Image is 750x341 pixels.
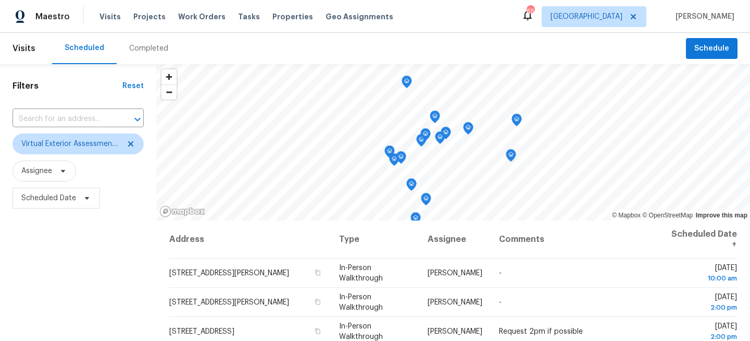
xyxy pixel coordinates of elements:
[491,221,661,259] th: Comments
[463,122,473,138] div: Map marker
[178,11,226,22] span: Work Orders
[416,134,427,150] div: Map marker
[35,11,70,22] span: Maestro
[396,151,406,167] div: Map marker
[499,270,502,277] span: -
[169,299,289,306] span: [STREET_ADDRESS][PERSON_NAME]
[435,131,445,148] div: Map marker
[669,302,737,313] div: 2:00 pm
[384,145,395,162] div: Map marker
[661,221,737,259] th: Scheduled Date ↑
[499,328,583,335] span: Request 2pm if possible
[99,11,121,22] span: Visits
[506,149,516,165] div: Map marker
[133,11,166,22] span: Projects
[339,294,383,311] span: In-Person Walkthrough
[313,268,322,277] button: Copy Address
[161,69,177,84] button: Zoom in
[612,212,641,219] a: Mapbox
[156,64,750,221] canvas: Map
[21,139,120,149] span: Virtual Exterior Assessment + 2
[410,212,421,228] div: Map marker
[694,42,729,55] span: Schedule
[313,297,322,307] button: Copy Address
[499,299,502,306] span: -
[21,193,76,203] span: Scheduled Date
[12,37,35,60] span: Visits
[169,328,234,335] span: [STREET_ADDRESS]
[21,166,52,176] span: Assignee
[161,85,177,100] span: Zoom out
[12,81,122,91] h1: Filters
[331,221,419,259] th: Type
[402,76,412,92] div: Map marker
[419,221,491,259] th: Assignee
[421,193,431,209] div: Map marker
[527,6,534,17] div: 65
[339,323,383,340] span: In-Person Walkthrough
[238,13,260,20] span: Tasks
[326,11,393,22] span: Geo Assignments
[696,212,747,219] a: Improve this map
[272,11,313,22] span: Properties
[169,270,289,277] span: [STREET_ADDRESS][PERSON_NAME]
[169,221,331,259] th: Address
[671,11,734,22] span: [PERSON_NAME]
[339,264,383,282] span: In-Person Walkthrough
[430,111,440,127] div: Map marker
[129,43,168,54] div: Completed
[686,38,737,59] button: Schedule
[511,114,522,130] div: Map marker
[428,270,482,277] span: [PERSON_NAME]
[420,128,431,144] div: Map marker
[642,212,693,219] a: OpenStreetMap
[441,127,451,143] div: Map marker
[12,111,115,127] input: Search for an address...
[428,299,482,306] span: [PERSON_NAME]
[159,205,205,217] a: Mapbox homepage
[130,112,145,127] button: Open
[669,294,737,313] span: [DATE]
[122,81,144,91] div: Reset
[161,84,177,100] button: Zoom out
[669,264,737,284] span: [DATE]
[313,326,322,336] button: Copy Address
[551,11,622,22] span: [GEOGRAPHIC_DATA]
[669,273,737,284] div: 10:00 am
[65,43,104,53] div: Scheduled
[406,178,417,194] div: Map marker
[428,328,482,335] span: [PERSON_NAME]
